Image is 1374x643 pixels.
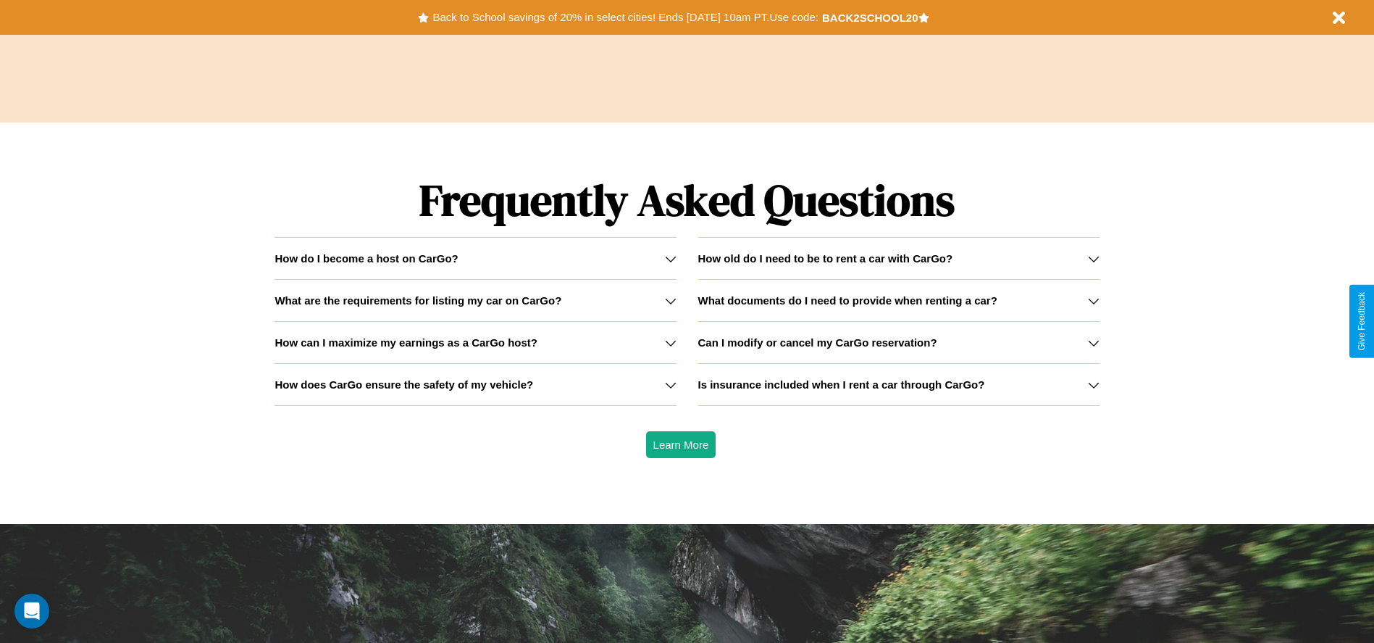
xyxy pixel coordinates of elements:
[1357,292,1367,351] div: Give Feedback
[275,336,537,349] h3: How can I maximize my earnings as a CarGo host?
[14,594,49,629] div: Open Intercom Messenger
[275,294,561,307] h3: What are the requirements for listing my car on CarGo?
[646,431,716,458] button: Learn More
[275,252,458,265] h3: How do I become a host on CarGo?
[698,378,985,391] h3: Is insurance included when I rent a car through CarGo?
[275,163,1099,237] h1: Frequently Asked Questions
[275,378,533,391] h3: How does CarGo ensure the safety of my vehicle?
[429,7,821,28] button: Back to School savings of 20% in select cities! Ends [DATE] 10am PT.Use code:
[822,12,918,24] b: BACK2SCHOOL20
[698,294,997,307] h3: What documents do I need to provide when renting a car?
[698,336,937,349] h3: Can I modify or cancel my CarGo reservation?
[698,252,953,265] h3: How old do I need to be to rent a car with CarGo?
